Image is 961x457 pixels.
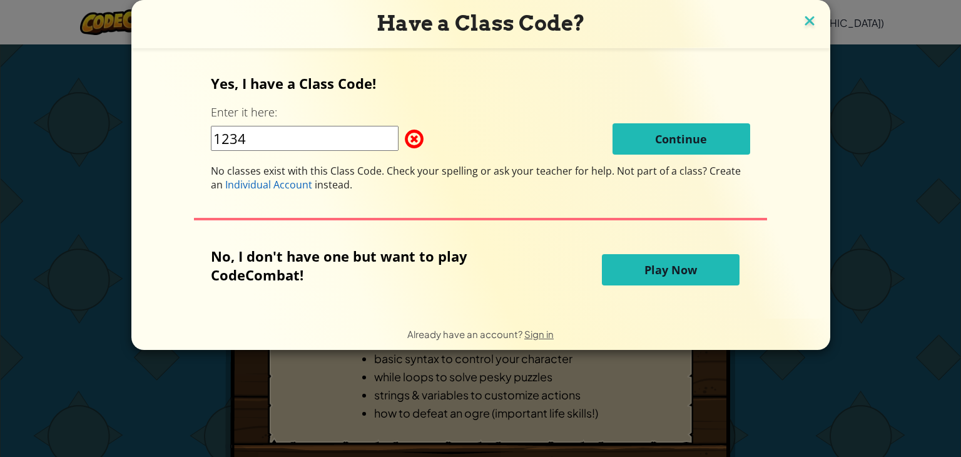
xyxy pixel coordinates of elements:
button: Continue [613,123,750,155]
p: No, I don't have one but want to play CodeCombat! [211,247,529,284]
button: Play Now [602,254,740,285]
p: Yes, I have a Class Code! [211,74,750,93]
span: Individual Account [225,178,312,192]
img: close icon [801,13,818,31]
a: Sign in [524,328,554,340]
span: Have a Class Code? [377,11,585,36]
span: Continue [655,131,707,146]
span: Play Now [644,262,697,277]
span: No classes exist with this Class Code. Check your spelling or ask your teacher for help. [211,164,617,178]
span: Not part of a class? Create an [211,164,741,192]
span: instead. [312,178,352,192]
span: Already have an account? [407,328,524,340]
label: Enter it here: [211,105,277,120]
